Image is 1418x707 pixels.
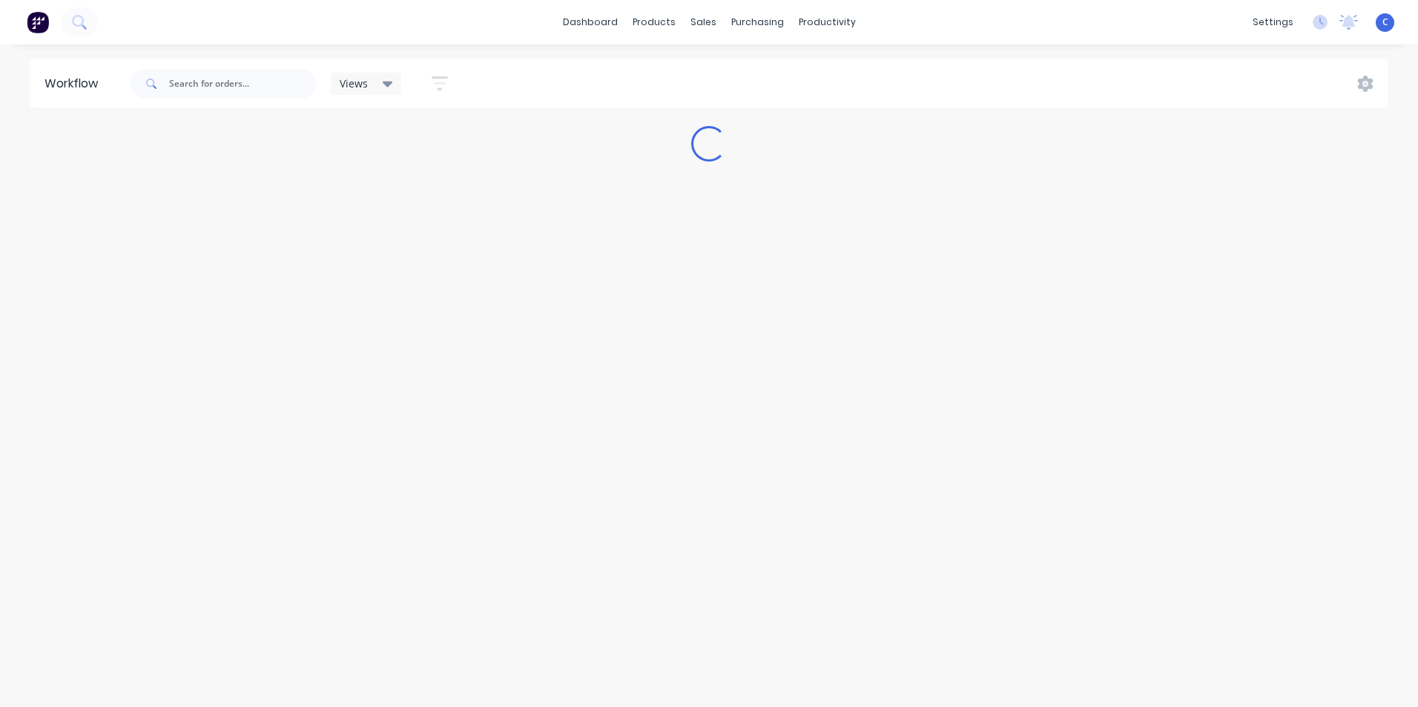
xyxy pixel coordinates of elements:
span: Views [340,76,368,91]
img: Factory [27,11,49,33]
a: dashboard [555,11,625,33]
div: settings [1245,11,1301,33]
div: sales [683,11,724,33]
div: productivity [791,11,863,33]
input: Search for orders... [169,69,316,99]
div: purchasing [724,11,791,33]
div: Workflow [44,75,105,93]
div: products [625,11,683,33]
span: C [1382,16,1388,29]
